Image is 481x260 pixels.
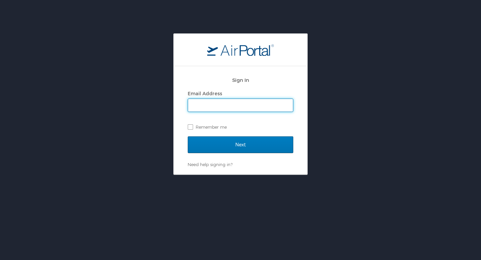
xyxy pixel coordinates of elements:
a: Need help signing in? [188,162,232,167]
img: logo [207,44,274,56]
input: Next [188,136,293,153]
h2: Sign In [188,76,293,84]
label: Email Address [188,91,222,96]
label: Remember me [188,122,293,132]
